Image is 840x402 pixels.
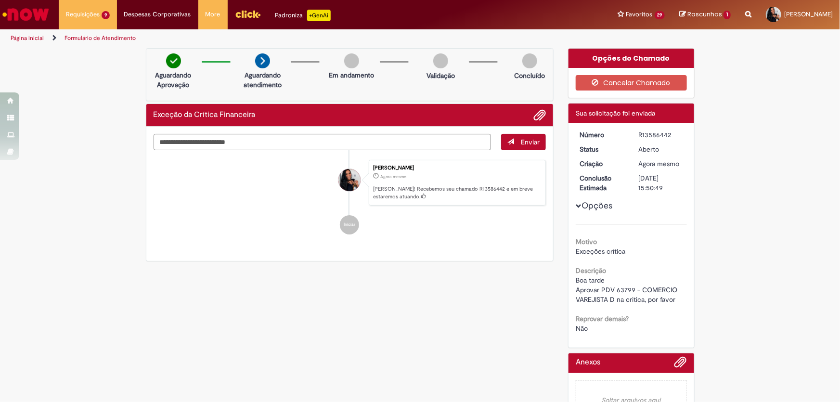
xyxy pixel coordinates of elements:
dt: Número [572,130,632,140]
span: Rascunhos [687,10,722,19]
ul: Trilhas de página [7,29,553,47]
span: Agora mesmo [639,159,680,168]
span: Despesas Corporativas [124,10,191,19]
img: img-circle-grey.png [433,53,448,68]
div: R13586442 [639,130,684,140]
li: Bianca Santos Souza [154,160,546,206]
div: Aberto [639,144,684,154]
img: arrow-next.png [255,53,270,68]
span: Agora mesmo [380,174,406,180]
span: Boa tarde Aprovar PDV 63799 - COMERCIO VAREJISTA D na critica, por favor [576,276,679,304]
textarea: Digite sua mensagem aqui... [154,134,491,150]
dt: Criação [572,159,632,169]
h2: Anexos [576,358,600,367]
time: 01/10/2025 14:50:44 [639,159,680,168]
button: Adicionar anexos [533,109,546,121]
p: +GenAi [307,10,331,21]
img: check-circle-green.png [166,53,181,68]
b: Motivo [576,237,597,246]
p: Validação [426,71,455,80]
a: Página inicial [11,34,44,42]
dt: Conclusão Estimada [572,173,632,193]
p: [PERSON_NAME]! Recebemos seu chamado R13586442 e em breve estaremos atuando. [373,185,541,200]
span: Não [576,324,588,333]
img: click_logo_yellow_360x200.png [235,7,261,21]
p: Concluído [514,71,545,80]
span: Enviar [521,138,540,146]
div: [DATE] 15:50:49 [639,173,684,193]
span: Sua solicitação foi enviada [576,109,655,117]
ul: Histórico de tíquete [154,150,546,245]
p: Aguardando atendimento [239,70,286,90]
img: ServiceNow [1,5,51,24]
time: 01/10/2025 14:50:44 [380,174,406,180]
b: Descrição [576,266,606,275]
b: Reprovar demais? [576,314,629,323]
a: Rascunhos [679,10,731,19]
span: 29 [655,11,665,19]
span: [PERSON_NAME] [784,10,833,18]
p: Aguardando Aprovação [150,70,197,90]
button: Adicionar anexos [674,356,687,373]
span: 1 [724,11,731,19]
a: Formulário de Atendimento [65,34,136,42]
img: img-circle-grey.png [344,53,359,68]
div: [PERSON_NAME] [373,165,541,171]
dt: Status [572,144,632,154]
span: 9 [102,11,110,19]
h2: Exceção da Crítica Financeira Histórico de tíquete [154,111,256,119]
span: Favoritos [626,10,653,19]
span: More [206,10,220,19]
span: Requisições [66,10,100,19]
img: img-circle-grey.png [522,53,537,68]
div: Opções do Chamado [569,49,694,68]
span: Exceções crítica [576,247,625,256]
button: Enviar [501,134,546,150]
div: Padroniza [275,10,331,21]
div: 01/10/2025 14:50:44 [639,159,684,169]
p: Em andamento [329,70,374,80]
div: Bianca Santos Souza [338,169,361,191]
button: Cancelar Chamado [576,75,687,91]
